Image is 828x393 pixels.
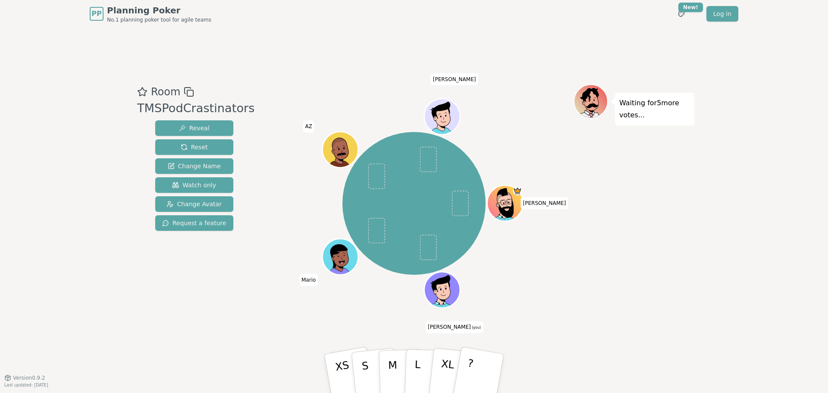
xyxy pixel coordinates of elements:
[166,200,222,208] span: Change Avatar
[303,121,314,133] span: Click to change your name
[151,84,180,100] span: Room
[155,120,233,136] button: Reveal
[172,181,216,189] span: Watch only
[90,4,211,23] a: PPPlanning PokerNo.1 planning poker tool for agile teams
[179,124,210,132] span: Reveal
[706,6,738,22] a: Log in
[91,9,101,19] span: PP
[513,186,522,195] span: Toce is the host
[168,162,221,170] span: Change Name
[155,139,233,155] button: Reset
[425,273,459,307] button: Click to change your avatar
[107,4,211,16] span: Planning Poker
[619,97,690,121] p: Waiting for 5 more votes...
[431,73,478,85] span: Click to change your name
[155,158,233,174] button: Change Name
[426,321,483,333] span: Click to change your name
[4,383,48,387] span: Last updated: [DATE]
[4,374,45,381] button: Version0.9.2
[137,100,254,117] div: TMSPodCrastinators
[181,143,208,151] span: Reset
[13,374,45,381] span: Version 0.9.2
[162,219,226,227] span: Request a feature
[137,84,147,100] button: Add as favourite
[155,177,233,193] button: Watch only
[678,3,703,12] div: New!
[155,196,233,212] button: Change Avatar
[107,16,211,23] span: No.1 planning poker tool for agile teams
[521,197,568,209] span: Click to change your name
[674,6,689,22] button: New!
[299,274,318,286] span: Click to change your name
[471,326,481,330] span: (you)
[155,215,233,231] button: Request a feature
